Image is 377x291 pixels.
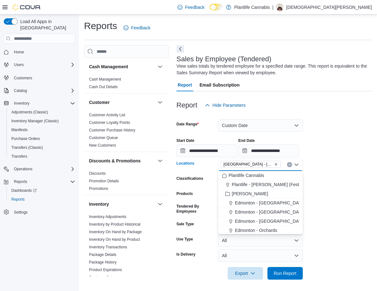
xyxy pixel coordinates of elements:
button: All [218,234,303,247]
span: Package Details [89,252,117,257]
span: Inventory Transactions [89,245,127,250]
span: Reports [11,178,75,185]
div: View sales totals by tendered employee for a specified date range. This report is equivalent to t... [177,63,369,76]
span: Adjustments (Classic) [11,110,48,115]
span: Operations [14,167,33,172]
span: Run Report [274,270,296,276]
button: Reports [6,195,78,204]
span: Inventory Manager (Classic) [11,118,59,124]
span: Dashboards [9,187,75,194]
button: Inventory [89,201,155,207]
span: Promotion Details [89,179,119,184]
span: Reports [11,197,25,202]
a: Adjustments (Classic) [9,108,51,116]
span: Transfers [9,153,75,160]
h3: Customer [89,99,110,106]
button: Inventory [11,100,32,107]
h3: Discounts & Promotions [89,158,141,164]
span: Package History [89,260,117,265]
span: Users [11,61,75,69]
p: Plantlife Cannabis [234,3,270,11]
button: Manifests [6,125,78,134]
span: Purchase Orders [89,275,118,280]
button: Customer [89,99,155,106]
a: Customer Purchase History [89,128,135,132]
span: Catalog [11,87,75,94]
span: [PERSON_NAME] [232,191,268,197]
h3: Sales by Employee (Tendered) [177,55,272,63]
button: Discounts & Promotions [89,158,155,164]
button: Settings [1,208,78,217]
span: Purchase Orders [11,136,40,141]
button: Purchase Orders [6,134,78,143]
label: Is Delivery [177,252,195,257]
span: Hide Parameters [212,102,246,108]
span: Customer Purchase History [89,128,135,133]
a: Promotions [89,186,108,191]
button: Edmonton - Orchards [218,226,303,235]
span: New Customers [89,143,116,148]
a: Discounts [89,171,106,176]
h3: Report [177,101,197,109]
button: Operations [11,165,35,173]
a: Inventory Manager (Classic) [9,117,61,125]
span: Product Expirations [89,267,122,272]
p: | [272,3,274,11]
span: Customer Activity List [89,112,125,118]
span: Feedback [131,25,150,31]
span: Home [11,48,75,56]
a: Feedback [175,1,207,14]
span: Reports [14,179,27,184]
a: Settings [11,209,30,216]
button: Catalog [1,86,78,95]
a: Customer Loyalty Points [89,120,130,125]
span: Export [231,267,259,280]
a: Customer Activity List [89,113,125,117]
button: Operations [1,165,78,173]
div: Discounts & Promotions [84,170,169,195]
a: Promotion Details [89,179,119,183]
span: Feedback [185,4,204,10]
a: Cash Out Details [89,85,118,89]
span: Settings [11,208,75,216]
a: Dashboards [9,187,39,194]
img: Cova [13,4,41,10]
span: Users [14,62,24,67]
button: Adjustments (Classic) [6,108,78,117]
button: Cash Management [156,63,164,70]
a: Customers [11,74,35,82]
span: Inventory [11,100,75,107]
a: Manifests [9,126,30,134]
button: Inventory [1,99,78,108]
div: Kristen Wittenberg [276,3,284,11]
a: Purchase Orders [89,275,118,280]
button: [PERSON_NAME] [218,189,303,198]
button: Reports [11,178,30,185]
button: Edmonton - [GEOGRAPHIC_DATA] [218,208,303,217]
input: Press the down key to open a popover containing a calendar. [238,144,299,157]
span: Customer Queue [89,135,118,140]
span: Inventory Manager (Classic) [9,117,75,125]
span: Plantlife - [PERSON_NAME] (Festival) [232,181,307,188]
button: Users [1,60,78,69]
button: Customer [156,99,164,106]
button: All [218,249,303,262]
span: Settings [14,210,27,215]
button: Next [177,45,184,53]
a: Inventory Adjustments [89,215,126,219]
span: Discounts [89,171,106,176]
span: Report [178,79,192,91]
a: New Customers [89,143,116,148]
span: Purchase Orders [9,135,75,142]
a: Package History [89,260,117,264]
span: Transfers (Classic) [11,145,43,150]
span: Cash Management [89,77,121,82]
span: Edmonton - [GEOGRAPHIC_DATA] [235,209,305,215]
div: Cash Management [84,76,169,93]
input: Press the down key to open a popover containing a calendar. [177,144,237,157]
label: Sale Type [177,221,194,227]
label: Start Date [177,138,194,143]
